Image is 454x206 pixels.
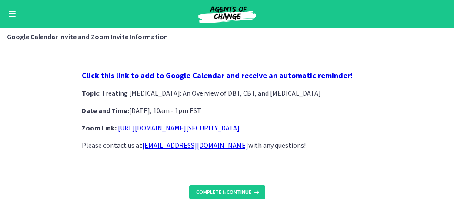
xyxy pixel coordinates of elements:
p: Please contact us at with any questions! [82,140,372,150]
a: [EMAIL_ADDRESS][DOMAIN_NAME] [142,141,248,150]
img: Agents of Change Social Work Test Prep [175,3,279,24]
button: Enable menu [7,9,17,19]
button: Complete & continue [189,185,265,199]
span: Complete & continue [196,189,251,196]
p: : Treating [MEDICAL_DATA]: An Overview of DBT, CBT, and [MEDICAL_DATA] [82,88,372,98]
strong: Click this link to add to Google Calendar and receive an automatic reminder! [82,70,353,80]
p: [DATE]; 10am - 1pm EST [82,105,372,116]
strong: Topic [82,89,99,97]
a: [URL][DOMAIN_NAME][SECURITY_DATA] [118,123,240,132]
strong: Date and Time: [82,106,129,115]
a: Click this link to add to Google Calendar and receive an automatic reminder! [82,71,353,80]
strong: Zoom Link: [82,123,117,132]
h3: Google Calendar Invite and Zoom Invite Information [7,31,437,42]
